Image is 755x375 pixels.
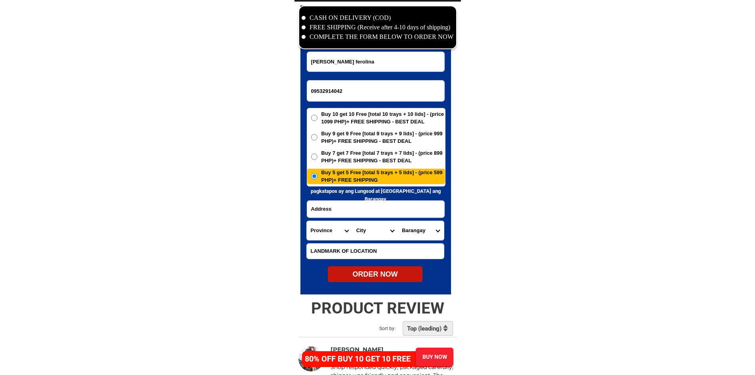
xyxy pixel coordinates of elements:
[307,244,444,259] input: Input LANDMARKOFLOCATION
[294,299,461,318] h2: PRODUCT REVIEW
[415,353,453,361] div: BUY NOW
[321,130,445,145] span: Buy 9 get 9 Free [total 9 trays + 9 lids] - (price 999 PHP)+ FREE SHIPPING - BEST DEAL
[321,169,445,184] span: Buy 5 get 5 Free [total 5 trays + 5 lids] - (price 599 PHP)+ FREE SHIPPING
[307,81,444,101] input: Input phone_number
[307,201,444,217] input: Input address
[307,221,352,240] select: Select province
[311,154,317,160] input: Buy 7 get 7 Free [total 7 trays + 7 lids] - (price 899 PHP)+ FREE SHIPPING - BEST DEAL
[407,325,444,332] h2: Top (leading)
[321,110,445,126] span: Buy 10 get 10 Free [total 10 trays + 10 lids] - (price 1099 PHP)+ FREE SHIPPING - BEST DEAL
[398,221,443,240] select: Select commune
[311,115,317,121] input: Buy 10 get 10 Free [total 10 trays + 10 lids] - (price 1099 PHP)+ FREE SHIPPING - BEST DEAL
[307,52,444,71] input: Input full_name
[379,325,415,332] h2: Sort by:
[302,32,454,42] li: COMPLETE THE FORM BELOW TO ORDER NOW
[302,23,454,32] li: FREE SHIPPING (Receive after 4-10 days of shipping)
[321,149,445,165] span: Buy 7 get 7 Free [total 7 trays + 7 lids] - (price 899 PHP)+ FREE SHIPPING - BEST DEAL
[352,221,398,240] select: Select district
[328,269,422,280] div: ORDER NOW
[305,353,419,365] h4: 80% OFF BUY 10 GET 10 FREE
[311,173,317,179] input: Buy 5 get 5 Free [total 5 trays + 5 lids] - (price 599 PHP)+ FREE SHIPPING
[311,134,317,140] input: Buy 9 get 9 Free [total 9 trays + 9 lids] - (price 999 PHP)+ FREE SHIPPING - BEST DEAL
[302,13,454,23] li: CASH ON DELIVERY (COD)
[331,346,429,353] p: [PERSON_NAME]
